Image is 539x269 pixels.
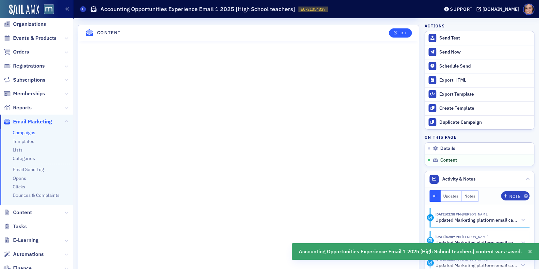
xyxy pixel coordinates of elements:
a: Templates [13,138,34,144]
span: Details [440,146,455,151]
button: Send Test [425,31,534,45]
h4: Content [97,29,121,36]
a: Content [4,209,32,216]
span: Content [440,157,457,163]
button: Note [501,191,530,200]
a: Memberships [4,90,45,97]
div: Export Template [439,91,531,97]
h5: Updated Marketing platform email campaign: Accounting Opportunities Experience Email 1 2025 [High... [435,217,519,223]
a: Lists [13,147,23,153]
h5: Updated Marketing platform email campaign: Accounting Opportunities Experience Email 1 2025 [High... [435,240,519,246]
button: Duplicate Campaign [425,115,534,129]
span: Content [13,209,32,216]
a: Opens [13,175,26,181]
a: Reports [4,104,32,111]
span: E-Learning [13,237,39,244]
span: Profile [523,4,534,15]
button: Updated Marketing platform email campaign: Accounting Opportunities Experience Email 1 2025 [High... [435,240,525,246]
div: Activity [427,237,434,244]
h1: Accounting Opportunities Experience Email 1 2025 [High School teachers] [100,5,295,13]
a: Create Template [425,101,534,115]
a: E-Learning [4,237,39,244]
span: Events & Products [13,35,57,42]
div: Send Test [439,35,531,41]
span: Tasks [13,223,27,230]
div: Export HTML [439,77,531,83]
h4: On this page [425,134,534,140]
button: Schedule Send [425,59,534,73]
span: Automations [13,251,44,258]
a: Tasks [4,223,27,230]
a: Campaigns [13,130,35,135]
div: Activity [427,260,434,266]
div: Create Template [439,105,531,111]
div: Support [450,6,473,12]
time: 10/6/2025 02:58 PM [435,212,461,216]
a: Export Template [425,87,534,101]
a: Clicks [13,184,25,190]
button: All [430,190,441,202]
div: Schedule Send [439,63,531,69]
span: Organizations [13,21,46,28]
span: Accounting Opportunities Experience Email 1 2025 [High School teachers] content was saved. [299,248,522,256]
h4: Actions [425,23,445,29]
a: Organizations [4,21,46,28]
button: Updated Marketing platform email campaign: Accounting Opportunities Experience Email 1 2025 [High... [435,217,525,224]
a: Registrations [4,62,45,70]
span: Katie Foo [461,234,488,239]
a: Bounces & Complaints [13,192,59,198]
a: Events & Products [4,35,57,42]
div: Edit [398,31,407,35]
span: EC-21354337 [301,7,326,12]
span: Memberships [13,90,45,97]
button: Updates [441,190,462,202]
a: Export HTML [425,73,534,87]
img: SailAMX [9,5,39,15]
a: Email Send Log [13,166,44,172]
button: [DOMAIN_NAME] [477,7,521,11]
button: Send Now [425,45,534,59]
div: Activity [427,214,434,221]
span: Registrations [13,62,45,70]
span: Katie Foo [461,212,488,216]
span: Activity & Notes [442,176,476,182]
a: Subscriptions [4,76,45,84]
a: Email Marketing [4,118,52,125]
div: Duplicate Campaign [439,119,531,125]
div: Send Now [439,49,531,55]
img: SailAMX [44,4,54,14]
a: Automations [4,251,44,258]
button: Updated Marketing platform email campaign: Accounting Opportunities Experience Email 1 2025 [High... [435,262,525,269]
a: View Homepage [39,4,54,15]
h5: Updated Marketing platform email campaign: Accounting Opportunities Experience Email 1 2025 [High... [435,263,519,269]
time: 10/6/2025 02:57 PM [435,234,461,239]
span: Subscriptions [13,76,45,84]
button: Edit [389,28,412,38]
div: [DOMAIN_NAME] [482,6,519,12]
span: Orders [13,48,29,55]
a: Orders [4,48,29,55]
a: Categories [13,155,35,161]
button: Notes [462,190,479,202]
div: Note [509,195,520,198]
span: Reports [13,104,32,111]
span: Email Marketing [13,118,52,125]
